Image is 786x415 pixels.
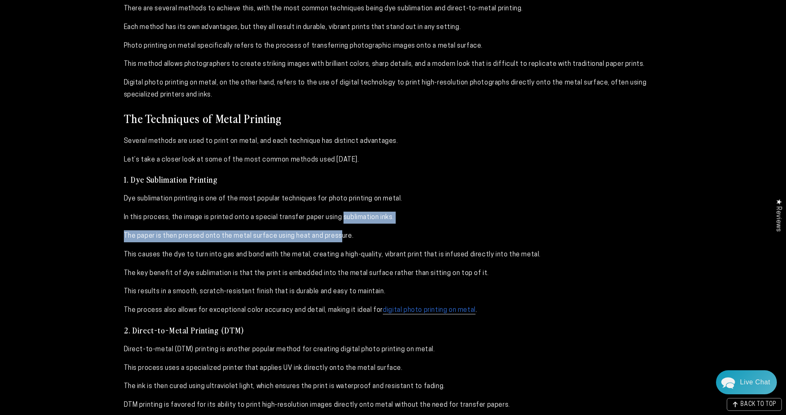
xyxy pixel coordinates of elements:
span: The ink is then cured using ultraviolet light, which ensures the print is waterproof and resistan... [124,383,445,390]
span: Let’s take a closer look at some of the most common methods used [DATE]. [124,157,359,163]
a: digital photo printing on metal [383,307,476,314]
span: This results in a smooth, scratch-resistant finish that is durable and easy to maintain. [124,288,386,295]
span: The Techniques of Metal Printing [124,110,282,126]
span: . [476,307,477,314]
span: There are several methods to achieve this, with the most common techniques being dye sublimation ... [124,5,523,12]
span: BACK TO TOP [740,402,776,408]
span: 2. Direct-to-Metal Printing (DTM) [124,324,244,335]
div: Click to open Judge.me floating reviews tab [770,192,786,238]
span: DTM printing is favored for its ability to print high-resolution images directly onto metal witho... [124,402,510,408]
span: Digital photo printing on metal, on the other hand, refers to the use of digital technology to pr... [124,80,647,98]
span: This method allows photographers to create striking images with brilliant colors, sharp details, ... [124,61,645,68]
span: In this process, the image is printed onto a special transfer paper using sublimation inks. [124,214,394,221]
span: Photo printing on metal specifically refers to the process of transferring photographic images on... [124,43,483,49]
span: This process uses a specialized printer that applies UV ink directly onto the metal surface. [124,365,403,372]
span: Dye sublimation printing is one of the most popular techniques for photo printing on metal. [124,195,403,202]
div: Chat widget toggle [716,370,777,394]
span: The paper is then pressed onto the metal surface using heat and pressure. [124,233,354,239]
span: The process also allows for exceptional color accuracy and detail, making it ideal for [124,307,383,314]
span: The key benefit of dye sublimation is that the print is embedded into the metal surface rather th... [124,270,489,277]
div: Contact Us Directly [740,370,770,394]
span: 1. Dye Sublimation Printing [124,174,218,185]
span: Each method has its own advantages, but they all result in durable, vibrant prints that stand out... [124,24,461,31]
span: Several methods are used to print on metal, and each technique has distinct advantages. [124,138,398,145]
span: This causes the dye to turn into gas and bond with the metal, creating a high-quality, vibrant pr... [124,251,541,258]
span: Direct-to-metal (DTM) printing is another popular method for creating digital photo printing on m... [124,346,435,353]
